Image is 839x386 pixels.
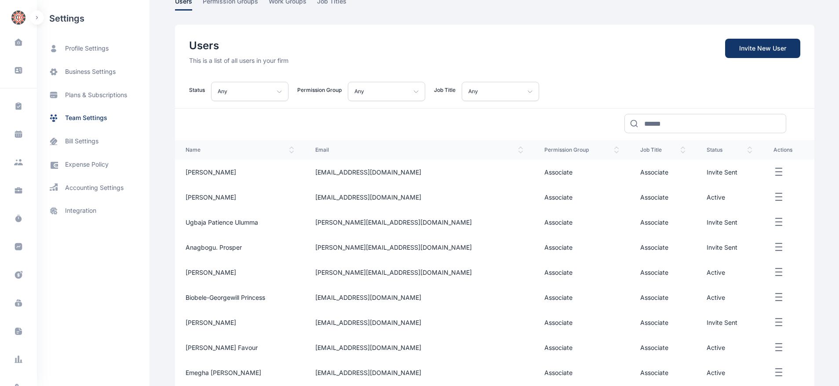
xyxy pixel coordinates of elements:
[725,39,800,58] a: Invite New User
[189,39,288,53] h2: Users
[696,335,763,360] td: Active
[696,360,763,385] td: Active
[773,146,804,153] span: actions
[186,218,258,226] span: Ugbaja Patience Ulumma
[640,269,668,276] span: Associate
[544,168,573,176] span: Associate
[186,193,236,201] span: [PERSON_NAME]
[186,294,265,301] span: Biobele-Georgewill Princess
[186,319,236,326] span: [PERSON_NAME]
[434,87,456,94] p: Job Title
[37,60,150,84] a: business settings
[544,146,619,153] span: permission group
[37,106,150,130] a: team settings
[37,37,150,60] a: profile settings
[544,269,573,276] span: Associate
[65,183,124,192] span: accounting settings
[544,369,573,376] span: Associate
[65,113,107,123] span: team settings
[186,344,258,351] span: [PERSON_NAME] Favour
[696,310,763,335] td: Invite Sent
[65,91,127,99] span: plans & subscriptions
[189,56,288,65] p: This is a list of all users in your firm
[315,193,421,201] span: [EMAIL_ADDRESS][DOMAIN_NAME]
[544,244,573,251] span: Associate
[544,193,573,201] span: Associate
[37,153,150,176] a: expense policy
[315,369,421,376] span: [EMAIL_ADDRESS][DOMAIN_NAME]
[189,87,205,94] p: Status
[37,176,150,199] a: accounting settings
[696,185,763,210] td: Active
[640,146,686,153] span: job title
[640,244,668,251] span: Associate
[468,86,478,97] p: Any
[186,369,261,376] span: Emegha [PERSON_NAME]
[696,285,763,310] td: Active
[65,44,109,53] span: profile settings
[640,218,668,226] span: Associate
[186,168,236,176] span: [PERSON_NAME]
[315,244,472,251] span: [PERSON_NAME][EMAIL_ADDRESS][DOMAIN_NAME]
[640,168,668,176] span: Associate
[65,137,98,146] span: bill settings
[315,218,472,226] span: [PERSON_NAME][EMAIL_ADDRESS][DOMAIN_NAME]
[640,294,668,301] span: Associate
[315,294,421,301] span: [EMAIL_ADDRESS][DOMAIN_NAME]
[544,344,573,351] span: Associate
[696,160,763,185] td: Invite Sent
[640,193,668,201] span: Associate
[544,294,573,301] span: Associate
[65,206,96,215] span: integration
[186,244,242,251] span: Anagbogu. Prosper
[696,210,763,235] td: Invite Sent
[315,269,472,276] span: [PERSON_NAME][EMAIL_ADDRESS][DOMAIN_NAME]
[315,344,421,351] span: [EMAIL_ADDRESS][DOMAIN_NAME]
[186,269,236,276] span: [PERSON_NAME]
[218,86,227,97] p: Any
[315,319,421,326] span: [EMAIL_ADDRESS][DOMAIN_NAME]
[640,369,668,376] span: Associate
[65,67,116,76] span: business settings
[186,146,294,153] span: name
[544,218,573,226] span: Associate
[544,319,573,326] span: Associate
[65,160,109,169] span: expense policy
[696,235,763,260] td: Invite Sent
[315,168,421,176] span: [EMAIL_ADDRESS][DOMAIN_NAME]
[37,130,150,153] a: bill settings
[640,319,668,326] span: Associate
[297,87,342,94] p: Permission Group
[640,344,668,351] span: Associate
[696,260,763,285] td: Active
[37,199,150,222] a: integration
[315,146,523,153] span: email
[707,146,752,153] span: status
[354,86,364,97] p: Any
[37,84,150,106] a: plans & subscriptions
